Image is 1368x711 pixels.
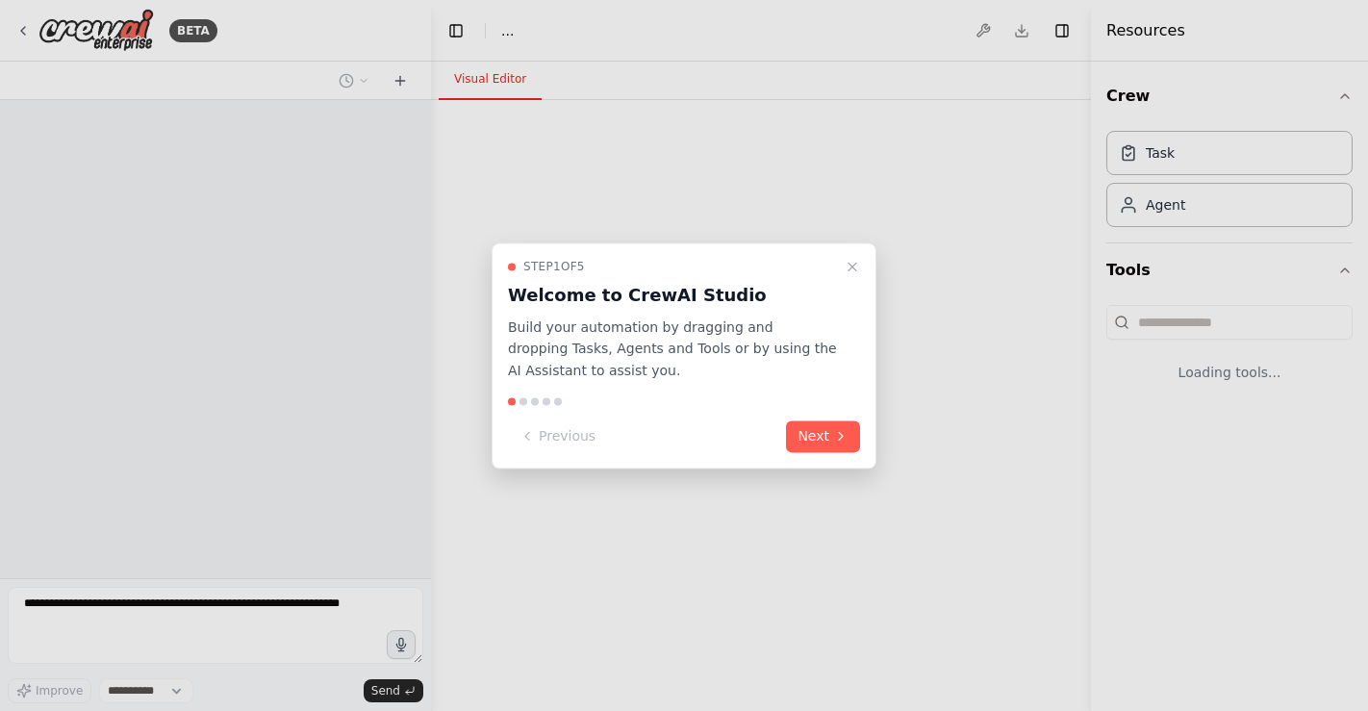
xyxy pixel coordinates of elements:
button: Close walkthrough [841,255,864,278]
button: Hide left sidebar [443,17,469,44]
button: Next [786,420,860,452]
span: Step 1 of 5 [523,259,585,274]
h3: Welcome to CrewAI Studio [508,282,837,309]
button: Previous [508,420,607,452]
p: Build your automation by dragging and dropping Tasks, Agents and Tools or by using the AI Assista... [508,317,837,382]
